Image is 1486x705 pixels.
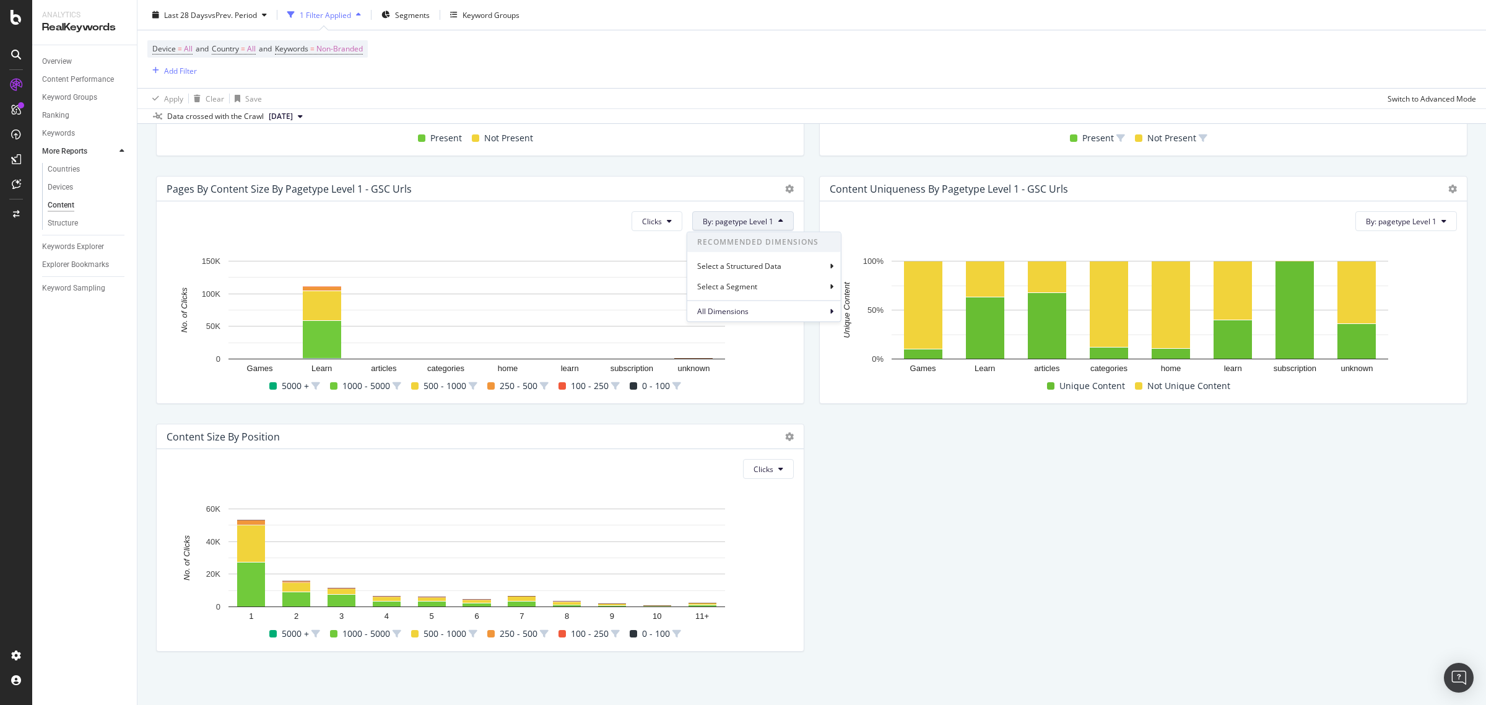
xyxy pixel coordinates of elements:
div: Save [245,93,262,103]
div: Structure [48,217,78,230]
text: Learn [311,364,332,373]
text: 2 [294,611,298,621]
text: categories [427,364,464,373]
text: categories [1090,364,1128,373]
text: 40K [206,537,220,546]
text: Learn [975,364,995,373]
svg: A chart. [830,255,1451,378]
div: RealKeywords [42,20,127,35]
text: learn [1230,116,1248,125]
text: unknown [677,364,710,373]
span: 5000 + [282,626,309,641]
div: Keywords [42,127,75,140]
text: articles [1034,364,1060,373]
svg: A chart. [167,255,788,378]
button: Clicks [743,459,794,479]
text: home [498,364,518,373]
span: Unique Content [1059,379,1125,393]
span: Clicks [642,216,662,227]
span: Not Present [484,131,533,146]
a: Keyword Groups [42,91,128,104]
text: learn [561,364,579,373]
button: [DATE] [264,109,308,124]
span: = [241,43,245,54]
a: Content [48,199,128,212]
text: Learn [1030,116,1051,125]
div: Keywords Explorer [42,240,104,253]
a: More Reports [42,145,116,158]
div: Select a Structured Data [697,261,784,271]
text: No. of Clicks [180,287,189,333]
span: vs Prev. Period [208,9,257,20]
span: 2025 Aug. 10th [269,111,293,122]
div: Ranking [42,109,69,122]
span: = [178,43,182,54]
span: 1000 - 5000 [342,626,390,641]
span: Recommended Dimensions [687,232,841,252]
text: 100K [202,289,221,299]
text: Games [910,364,936,373]
text: learn [1224,364,1242,373]
span: 0 - 100 [642,626,670,641]
text: 0 [216,602,220,611]
button: Last 28 DaysvsPrev. Period [147,5,272,25]
text: 11+ [695,611,709,621]
span: All [247,40,256,58]
div: Clear [206,93,224,103]
div: Devices [48,181,73,194]
div: Keyword Sampling [42,282,105,295]
a: Keywords [42,127,128,140]
span: Keywords [275,43,308,54]
a: Structure [48,217,128,230]
div: Switch to Advanced Mode [1388,93,1476,103]
text: Unique Content [842,281,851,338]
text: Games [247,364,273,373]
div: A chart. [167,502,788,626]
text: 3 [339,611,344,621]
text: unknown [1340,364,1373,373]
div: More Reports [42,145,87,158]
text: 20K [206,570,220,579]
span: Not Unique Content [1147,379,1230,393]
a: Content Performance [42,73,128,86]
span: and [196,43,209,54]
span: By: pagetype Level 1 [1366,216,1436,227]
text: Games [929,116,955,125]
button: 1 Filter Applied [282,5,366,25]
span: = [310,43,315,54]
span: and [259,43,272,54]
span: By: pagetype Level 1 [703,216,773,227]
a: Ranking [42,109,128,122]
span: Device [152,43,176,54]
span: Present [430,131,462,146]
span: 250 - 500 [500,626,537,641]
text: articles [371,364,397,373]
div: Content Size by Position [167,431,280,443]
span: 100 - 250 [571,626,609,641]
span: All Dimensions [697,306,749,317]
text: subscription [610,364,653,373]
text: 1 [249,611,253,621]
div: 1 Filter Applied [300,9,351,20]
div: Apply [164,93,183,103]
div: Content [48,199,74,212]
text: 4 [385,611,389,621]
span: 0 - 100 [642,379,670,393]
button: Segments [376,5,435,25]
text: unknown [1322,116,1354,125]
text: 50% [867,305,884,315]
text: 100% [863,256,884,266]
div: Add Filter [164,65,197,76]
text: subscription [1274,364,1316,373]
div: Content Uniqueness by pagetype Level 1 - GSC Urls [830,183,1068,195]
a: Explorer Bookmarks [42,258,128,271]
text: 10 [653,611,661,621]
text: 5 [430,611,434,621]
a: Overview [42,55,128,68]
div: Content Performance [42,73,114,86]
button: Add Filter [147,63,197,78]
span: Segments [395,9,430,20]
a: Keywords Explorer [42,240,128,253]
span: 1000 - 5000 [342,379,390,393]
text: 7 [519,611,524,621]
